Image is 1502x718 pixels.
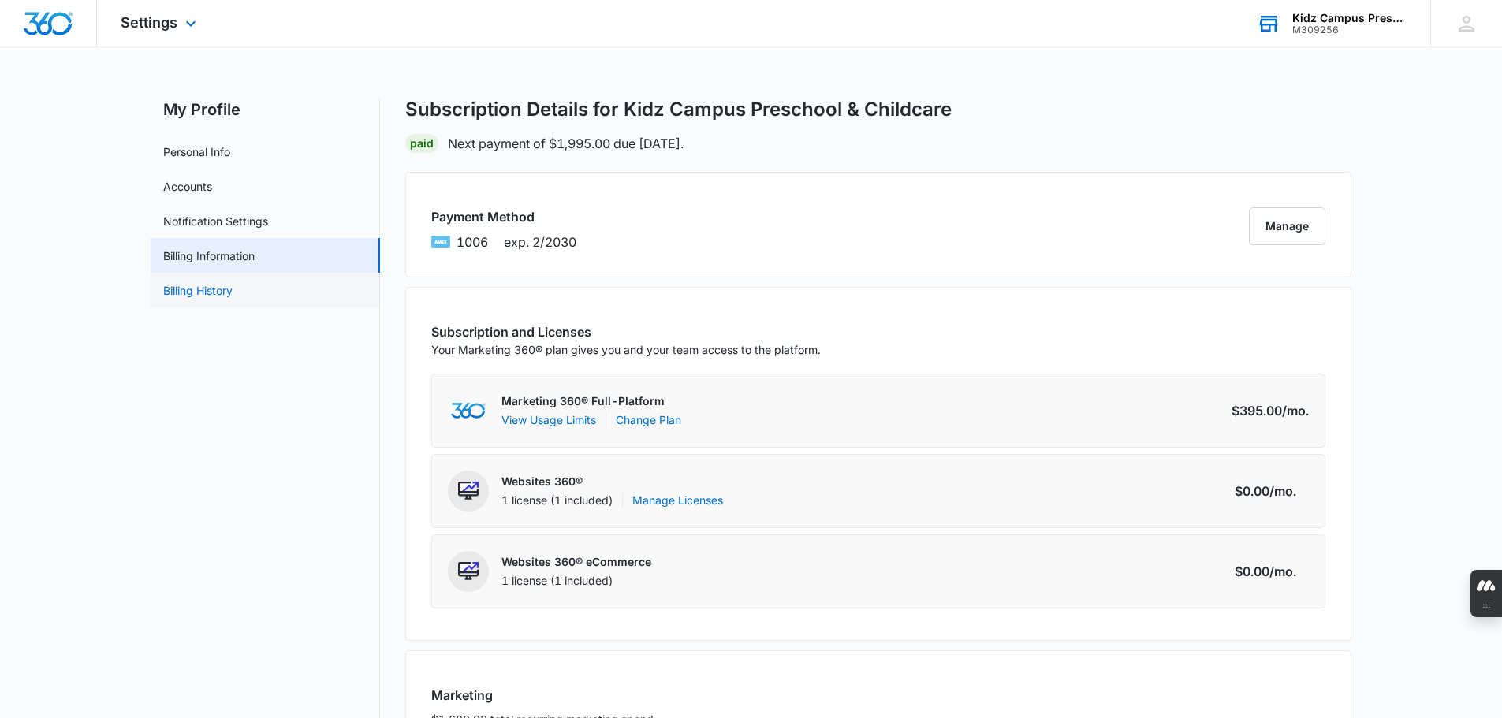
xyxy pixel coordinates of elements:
div: $0.00 [1235,562,1309,581]
a: Notification Settings [163,213,268,229]
h3: Payment Method [431,207,576,226]
a: Billing History [163,282,233,299]
a: Personal Info [163,143,230,160]
span: /mo. [1282,401,1309,420]
a: Manage Licenses [632,493,723,508]
div: 1 license (1 included) [501,573,651,589]
div: Paid [405,134,438,153]
div: $395.00 [1232,401,1309,420]
span: /mo. [1269,562,1296,581]
button: View Usage Limits [501,411,596,428]
a: Accounts [163,178,212,195]
a: Change Plan [616,411,681,428]
span: exp. 2/2030 [504,233,576,251]
span: Settings [121,14,177,31]
p: Your Marketing 360® plan gives you and your team access to the platform. [431,341,821,358]
div: account id [1292,24,1407,35]
p: Next payment of $1,995.00 due [DATE]. [448,134,684,153]
span: /mo. [1269,482,1296,500]
button: Manage [1249,207,1325,245]
div: 1 license (1 included) [501,493,723,508]
h3: Subscription and Licenses [431,322,821,341]
p: Websites 360® [501,474,723,489]
div: account name [1292,12,1407,24]
h2: My Profile [151,98,380,121]
p: Websites 360® eCommerce [501,554,651,570]
p: Marketing 360® Full-Platform [501,393,681,409]
h3: Marketing [431,686,1325,705]
div: $0.00 [1235,482,1309,500]
span: brandLabels.amex ending with [457,233,488,251]
a: Billing Information [163,247,255,264]
h1: Subscription Details for Kidz Campus Preschool & Childcare [405,98,952,121]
